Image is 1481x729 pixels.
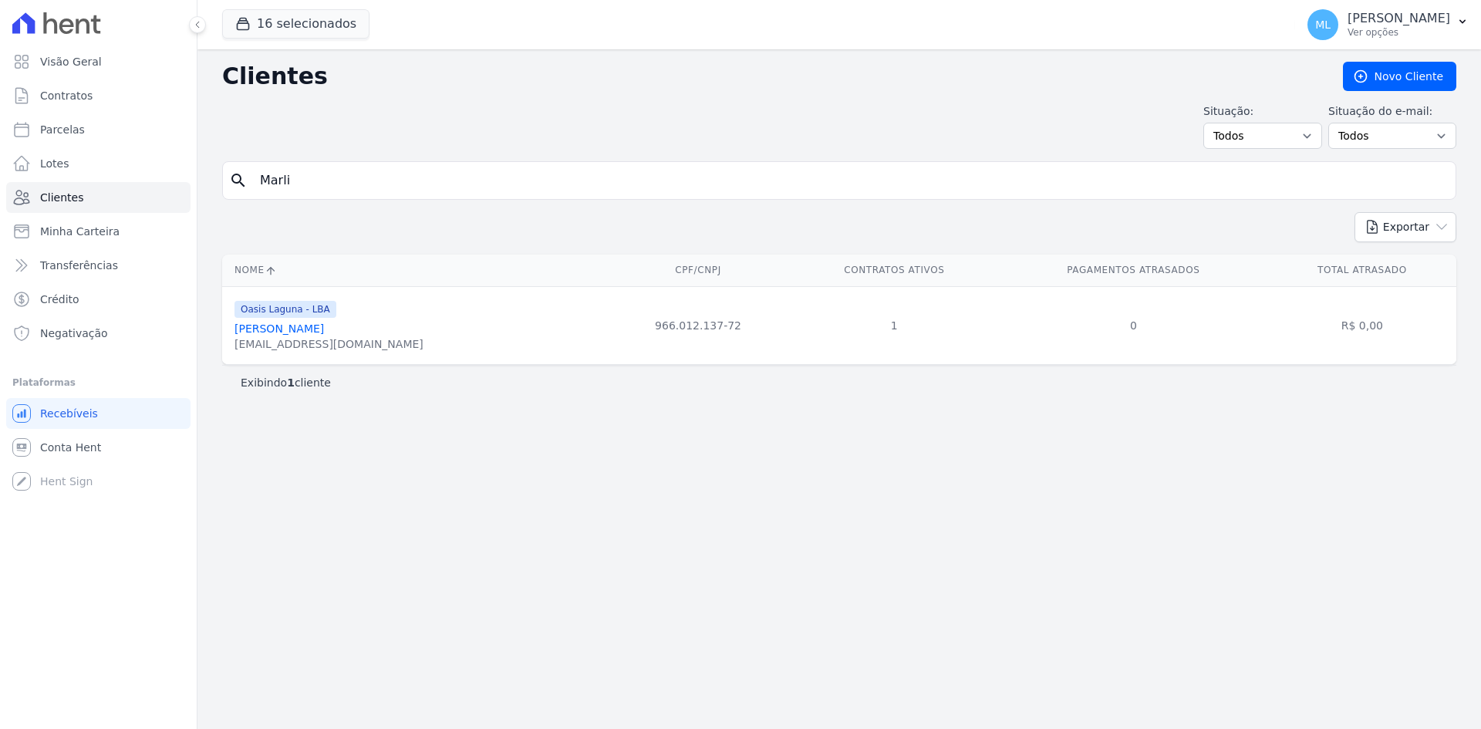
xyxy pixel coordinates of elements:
span: Minha Carteira [40,224,120,239]
th: Contratos Ativos [790,255,999,286]
label: Situação do e-mail: [1328,103,1456,120]
th: CPF/CNPJ [606,255,789,286]
div: [EMAIL_ADDRESS][DOMAIN_NAME] [234,336,423,352]
td: 966.012.137-72 [606,286,789,364]
span: Contratos [40,88,93,103]
div: Plataformas [12,373,184,392]
p: Exibindo cliente [241,375,331,390]
p: [PERSON_NAME] [1348,11,1450,26]
button: Exportar [1354,212,1456,242]
th: Total Atrasado [1268,255,1456,286]
p: Ver opções [1348,26,1450,39]
th: Pagamentos Atrasados [999,255,1268,286]
a: Lotes [6,148,191,179]
span: Transferências [40,258,118,273]
button: ML [PERSON_NAME] Ver opções [1295,3,1481,46]
span: Crédito [40,292,79,307]
h2: Clientes [222,62,1318,90]
th: Nome [222,255,606,286]
a: Parcelas [6,114,191,145]
td: R$ 0,00 [1268,286,1456,364]
span: Negativação [40,326,108,341]
input: Buscar por nome, CPF ou e-mail [251,165,1449,196]
a: Contratos [6,80,191,111]
label: Situação: [1203,103,1322,120]
b: 1 [287,376,295,389]
a: Minha Carteira [6,216,191,247]
span: Clientes [40,190,83,205]
a: Transferências [6,250,191,281]
a: Recebíveis [6,398,191,429]
i: search [229,171,248,190]
td: 1 [790,286,999,364]
td: 0 [999,286,1268,364]
a: Conta Hent [6,432,191,463]
button: 16 selecionados [222,9,369,39]
a: Visão Geral [6,46,191,77]
a: Clientes [6,182,191,213]
span: ML [1315,19,1331,30]
span: Lotes [40,156,69,171]
a: Crédito [6,284,191,315]
span: Oasis Laguna - LBA [234,301,336,318]
span: Conta Hent [40,440,101,455]
span: Visão Geral [40,54,102,69]
a: Novo Cliente [1343,62,1456,91]
span: Parcelas [40,122,85,137]
span: Recebíveis [40,406,98,421]
a: Negativação [6,318,191,349]
a: [PERSON_NAME] [234,322,324,335]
